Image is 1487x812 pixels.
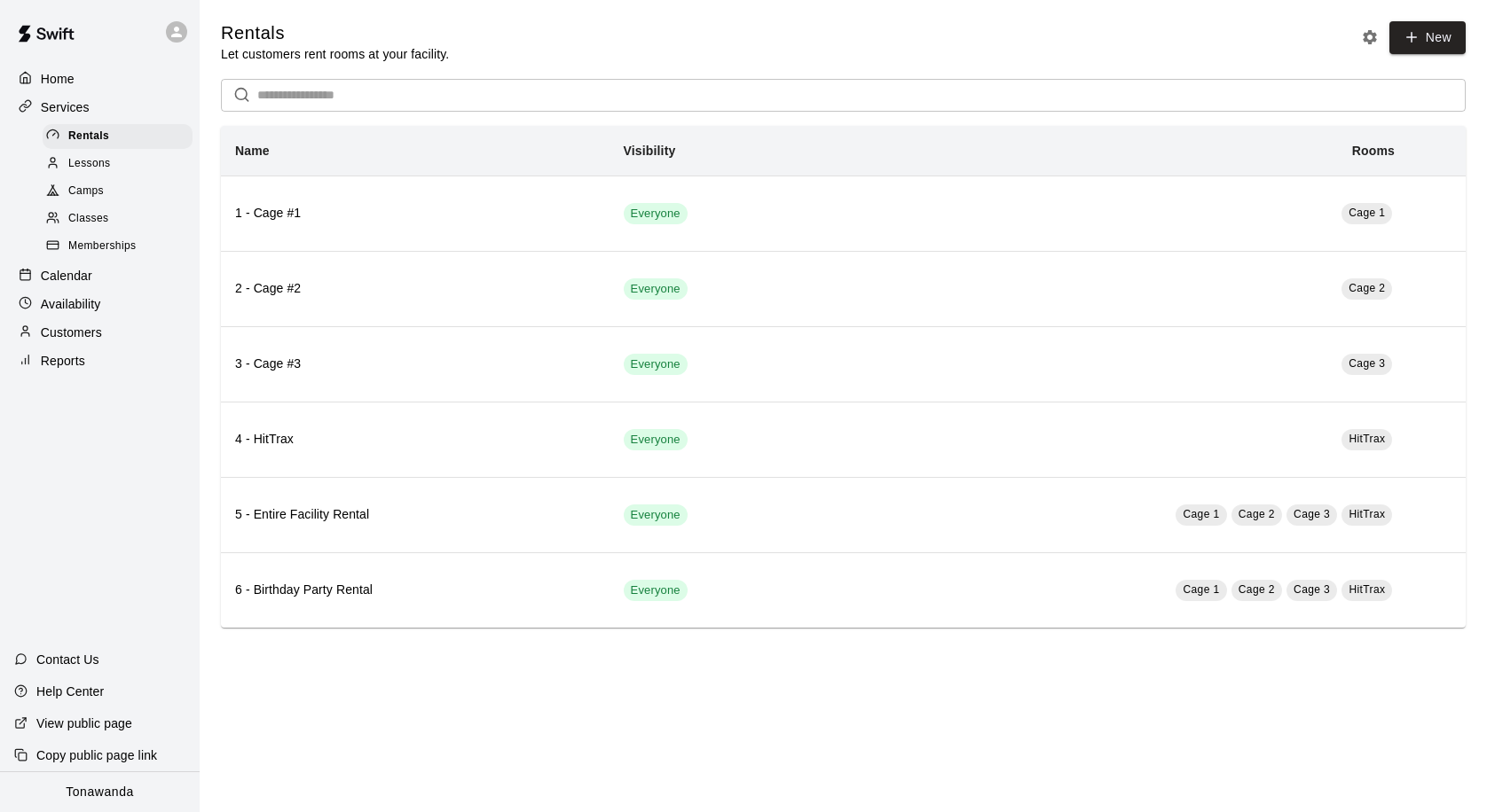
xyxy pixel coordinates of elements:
table: simple table [221,126,1466,628]
span: Lessons [68,155,111,173]
h6: 6 - Birthday Party Rental [235,581,595,600]
div: This service is visible to all of your customers [624,580,688,601]
p: Reports [41,352,85,370]
div: Camps [43,179,193,204]
div: This service is visible to all of your customers [624,429,688,450]
span: Rentals [68,128,109,145]
b: Rooms [1352,144,1395,158]
p: View public page [36,714,132,732]
span: HitTrax [1349,583,1385,596]
h6: 3 - Cage #3 [235,355,595,374]
span: Everyone [624,432,688,449]
p: Copy public page link [36,746,157,764]
p: Customers [41,324,102,341]
p: Availability [41,295,101,313]
div: Classes [43,207,193,231]
p: Home [41,70,75,88]
a: Calendar [14,262,185,289]
div: This service is visible to all of your customers [624,203,688,224]
span: Everyone [624,356,688,373]
span: Memberships [68,238,136,255]
span: Camps [68,183,104,200]
span: Cage 2 [1349,282,1385,294]
b: Name [235,144,270,158]
div: Rentals [43,124,193,149]
span: HitTrax [1349,433,1385,445]
a: Camps [43,178,200,206]
h6: 5 - Entire Facility Rental [235,505,595,525]
a: New [1389,21,1466,54]
h6: 2 - Cage #2 [235,279,595,299]
div: This service is visible to all of your customers [624,504,688,526]
div: Memberships [43,234,193,259]
a: Availability [14,291,185,317]
span: Cage 3 [1294,508,1330,520]
a: Customers [14,319,185,346]
p: Help Center [36,683,104,700]
b: Visibility [624,144,676,158]
p: Calendar [41,267,92,285]
p: Contact Us [36,651,99,668]
span: Cage 2 [1239,583,1275,596]
span: HitTrax [1349,508,1385,520]
span: Cage 1 [1183,508,1219,520]
h5: Rentals [221,21,449,45]
p: Let customers rent rooms at your facility. [221,45,449,63]
span: Everyone [624,507,688,524]
div: Lessons [43,152,193,176]
span: Cage 2 [1239,508,1275,520]
a: Lessons [43,150,200,177]
a: Memberships [43,233,200,261]
h6: 4 - HitTrax [235,430,595,449]
a: Rentals [43,122,200,150]
span: Cage 3 [1294,583,1330,596]
span: Everyone [624,582,688,599]
span: Cage 3 [1349,357,1385,370]
span: Everyone [624,281,688,298]
h6: 1 - Cage #1 [235,204,595,223]
div: This service is visible to all of your customers [624,354,688,375]
a: Classes [43,206,200,233]
span: Cage 1 [1183,583,1219,596]
a: Services [14,94,185,121]
p: Tonawanda [66,783,134,801]
span: Classes [68,210,108,228]
a: Home [14,66,185,92]
span: Cage 1 [1349,207,1385,219]
a: Reports [14,347,185,374]
button: Rental settings [1357,24,1383,51]
p: Services [41,98,90,116]
span: Everyone [624,206,688,223]
div: This service is visible to all of your customers [624,278,688,300]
